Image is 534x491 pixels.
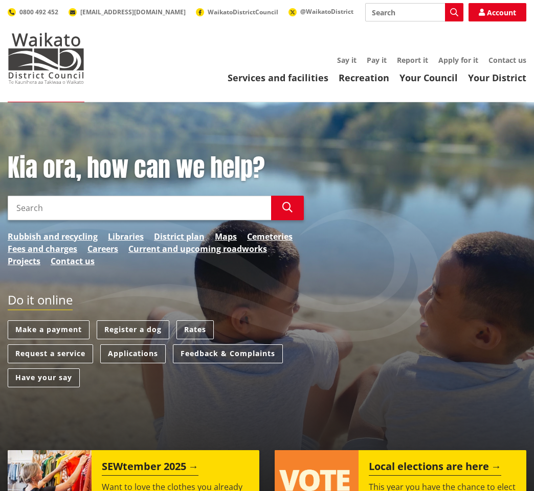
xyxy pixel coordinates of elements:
[8,196,271,220] input: Search input
[215,230,237,243] a: Maps
[365,3,463,21] input: Search input
[8,344,93,363] a: Request a service
[339,72,389,84] a: Recreation
[208,8,278,16] span: WaikatoDistrictCouncil
[8,243,77,255] a: Fees and charges
[8,255,40,267] a: Projects
[154,230,205,243] a: District plan
[51,255,95,267] a: Contact us
[87,243,118,255] a: Careers
[102,460,198,476] h2: SEWtember 2025
[69,8,186,16] a: [EMAIL_ADDRESS][DOMAIN_NAME]
[8,368,80,387] a: Have your say
[399,72,458,84] a: Your Council
[173,344,283,363] a: Feedback & Complaints
[468,72,526,84] a: Your District
[128,243,267,255] a: Current and upcoming roadworks
[488,55,526,65] a: Contact us
[288,7,353,16] a: @WaikatoDistrict
[300,7,353,16] span: @WaikatoDistrict
[469,3,526,21] a: Account
[100,344,166,363] a: Applications
[8,230,98,243] a: Rubbish and recycling
[228,72,328,84] a: Services and facilities
[8,153,304,183] h1: Kia ora, how can we help?
[108,230,144,243] a: Libraries
[8,320,90,339] a: Make a payment
[176,320,214,339] a: Rates
[196,8,278,16] a: WaikatoDistrictCouncil
[8,33,84,84] img: Waikato District Council - Te Kaunihera aa Takiwaa o Waikato
[438,55,478,65] a: Apply for it
[337,55,357,65] a: Say it
[80,8,186,16] span: [EMAIL_ADDRESS][DOMAIN_NAME]
[19,8,58,16] span: 0800 492 452
[247,230,293,243] a: Cemeteries
[97,320,169,339] a: Register a dog
[397,55,428,65] a: Report it
[367,55,387,65] a: Pay it
[8,293,73,311] h2: Do it online
[369,460,501,476] h2: Local elections are here
[8,8,58,16] a: 0800 492 452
